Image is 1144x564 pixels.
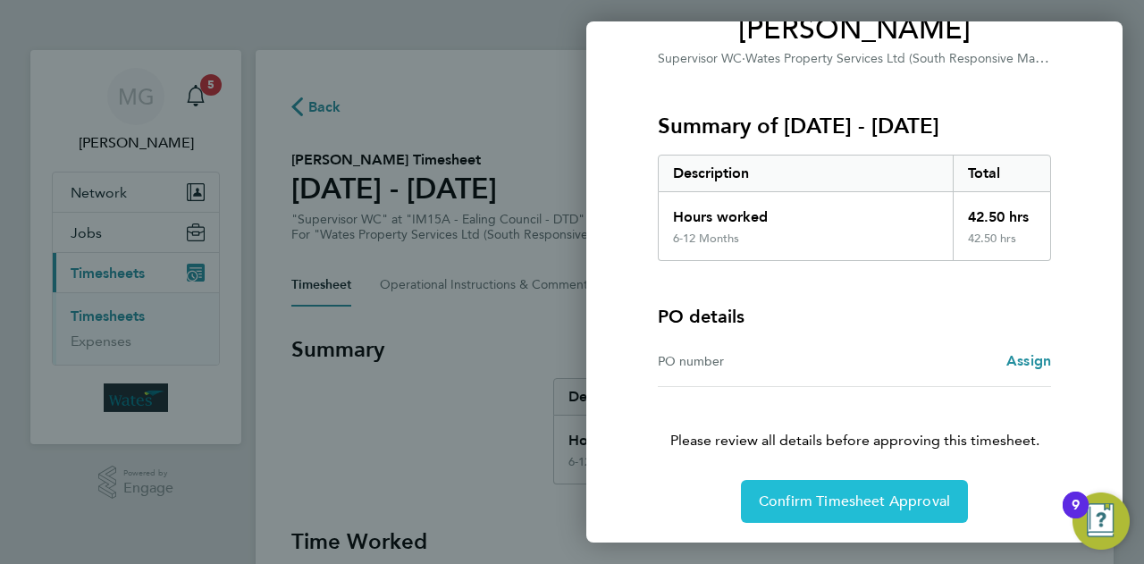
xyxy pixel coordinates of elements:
span: [PERSON_NAME] [658,12,1051,47]
span: · [742,51,745,66]
p: Please review all details before approving this timesheet. [636,387,1072,451]
div: 42.50 hrs [953,231,1051,260]
div: 9 [1072,505,1080,528]
span: Confirm Timesheet Approval [759,492,950,510]
div: Summary of 23 - 29 Aug 2025 [658,155,1051,261]
h3: Summary of [DATE] - [DATE] [658,112,1051,140]
div: Total [953,156,1051,191]
div: 6-12 Months [673,231,739,246]
div: PO number [658,350,854,372]
a: Assign [1006,350,1051,372]
span: Assign [1006,352,1051,369]
div: Description [659,156,953,191]
div: 42.50 hrs [953,192,1051,231]
button: Open Resource Center, 9 new notifications [1072,492,1130,550]
span: Wates Property Services Ltd (South Responsive Maintenance) [745,49,1094,66]
span: Supervisor WC [658,51,742,66]
h4: PO details [658,304,744,329]
button: Confirm Timesheet Approval [741,480,968,523]
div: Hours worked [659,192,953,231]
